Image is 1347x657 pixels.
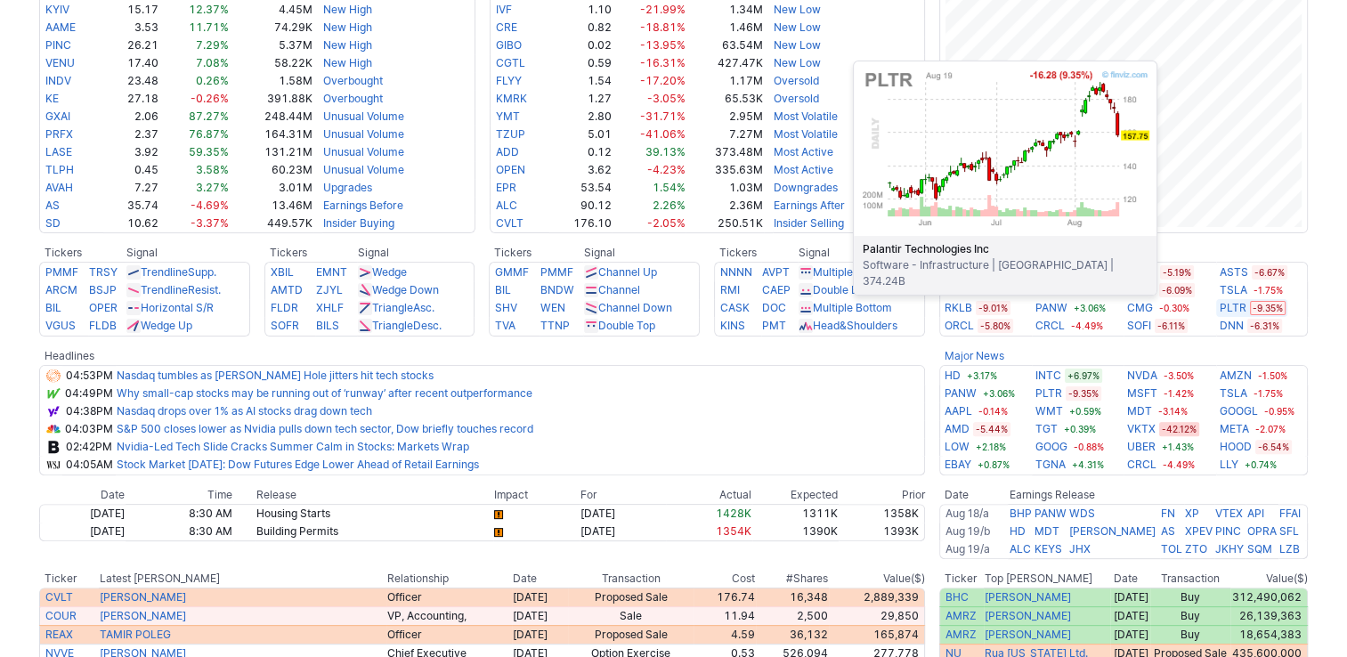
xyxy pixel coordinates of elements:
td: 0.59 [549,54,613,72]
span: -18.81% [639,20,685,34]
a: KEYS [1034,542,1061,556]
a: AAPL [945,402,972,420]
a: AMRZ [945,628,977,641]
a: TriangleAsc. [372,301,434,314]
a: Downgrades [774,181,838,194]
th: Tickers [489,244,583,262]
a: Unusual Volume [323,163,404,176]
a: PINC [45,38,71,52]
span: 7.08% [196,56,229,69]
a: New Low [774,56,821,69]
a: CRCL [1127,456,1156,474]
a: TTNP [540,319,570,332]
td: 53.54 [549,179,613,197]
a: Nasdaq tumbles as [PERSON_NAME] Hole jitters hit tech stocks [117,369,434,382]
td: 7.27M [686,126,764,143]
a: Earnings Before [323,199,403,212]
span: -41.06% [639,127,685,141]
a: ARCM [45,283,77,296]
span: 11.71% [189,20,229,34]
a: Stock Market [DATE]: Dow Futures Edge Lower Ahead of Retail Earnings [117,458,479,471]
div: Software - Infrastructure | [GEOGRAPHIC_DATA] | 374.24B [854,236,1156,295]
a: AS [45,199,60,212]
a: Unusual Volume [323,145,404,158]
a: AS [1161,524,1175,538]
span: -6.67% [1252,265,1287,280]
a: COUR [45,609,77,622]
a: FLDR [271,301,298,314]
a: KE [45,92,59,105]
td: 13.46M [230,197,313,215]
th: Signal [583,244,700,262]
a: PLTR [1035,385,1062,402]
a: SOFR [271,319,299,332]
a: S&P 500 closes lower as Nvidia pulls down tech sector, Dow briefly touches record [117,422,533,435]
a: Overbought [323,74,383,87]
td: 131.21M [230,143,313,161]
a: GMMF [495,265,529,279]
td: 60.23M [230,161,313,179]
a: SFL [1279,524,1299,538]
td: 23.48 [103,72,158,90]
td: 1.34M [686,1,764,19]
a: INDV [45,74,71,87]
a: LLY [1220,456,1238,474]
span: +3.06% [1071,301,1108,315]
a: XPEV [1185,524,1213,538]
td: 391.88K [230,90,313,108]
a: Oversold [774,92,819,105]
img: chart.ashx [861,69,1149,229]
a: Wedge [372,265,407,279]
a: Upgrades [323,181,372,194]
span: -4.49% [1068,319,1106,333]
a: [PERSON_NAME] [985,609,1071,623]
a: DNN [1220,317,1244,335]
b: Major News [945,349,1004,362]
a: TRSY [89,265,118,279]
td: 5.01 [549,126,613,143]
a: TSLA [1220,385,1247,402]
a: LOW [945,438,970,456]
span: -17.20% [639,74,685,87]
td: 449.57K [230,215,313,233]
td: 0.02 [549,36,613,54]
a: Most Active [774,163,833,176]
a: OPRA [1246,524,1276,538]
span: +6.97% [1065,369,1102,383]
a: WDS [1069,507,1095,520]
a: BSJP [89,283,117,296]
a: PMMF [540,265,573,279]
a: FN [1161,507,1175,520]
a: EBAY [945,456,971,474]
a: Overbought [323,92,383,105]
td: 2.06 [103,108,158,126]
a: Horizontal S/R [141,301,214,314]
span: -2.05% [646,216,685,230]
a: Channel Up [598,265,657,279]
td: 176.10 [549,215,613,233]
td: 164.31M [230,126,313,143]
a: LASE [45,145,72,158]
span: Asc. [413,301,434,314]
span: -1.42% [1161,386,1197,401]
a: PANW [945,385,977,402]
a: AMRZ [945,609,977,622]
span: 39.13% [645,145,685,158]
a: VGUS [45,319,76,332]
span: -6.31% [1247,319,1282,333]
th: Tickers [39,244,126,262]
td: 90.12 [549,197,613,215]
span: -13.95% [639,38,685,52]
a: PLTR [1220,299,1246,317]
td: 1.10 [549,1,613,19]
td: 3.62 [549,161,613,179]
a: PMMF [45,265,78,279]
a: API [1246,507,1263,520]
a: TZUP [496,127,525,141]
a: UBER [1127,438,1156,456]
a: BHP [1009,507,1031,520]
a: JHX [1069,542,1091,556]
a: KINS [720,319,745,332]
span: -0.26% [191,92,229,105]
td: 250.51K [686,215,764,233]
